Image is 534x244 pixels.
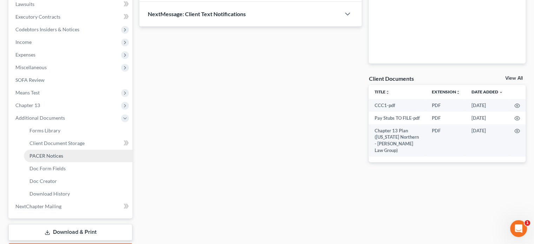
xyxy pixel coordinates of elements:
a: Extensionunfold_more [432,89,460,94]
a: Download & Print [8,224,132,240]
a: Executory Contracts [10,11,132,23]
a: Date Added expand_more [472,89,503,94]
td: [DATE] [466,124,509,157]
span: Download History [29,191,70,197]
td: Chapter 13 Plan ([US_STATE] Northern - [PERSON_NAME] Law Group) [369,124,426,157]
a: SOFA Review [10,74,132,86]
span: Lawsuits [15,1,34,7]
td: PDF [426,124,466,157]
span: NextChapter Mailing [15,203,61,209]
span: Executory Contracts [15,14,60,20]
a: Download History [24,187,132,200]
a: Doc Creator [24,175,132,187]
td: Pay Stubs TO FILE-pdf [369,112,426,124]
span: PACER Notices [29,153,63,159]
span: Doc Creator [29,178,57,184]
td: [DATE] [466,99,509,112]
a: View All [505,76,523,81]
a: Doc Form Fields [24,162,132,175]
a: Titleunfold_more [374,89,389,94]
td: PDF [426,99,466,112]
a: PACER Notices [24,150,132,162]
a: Forms Library [24,124,132,137]
span: Doc Form Fields [29,165,66,171]
a: NextChapter Mailing [10,200,132,213]
span: Income [15,39,32,45]
iframe: Intercom live chat [510,220,527,237]
span: Forms Library [29,127,60,133]
td: PDF [426,112,466,124]
span: Expenses [15,52,35,58]
a: Client Document Storage [24,137,132,150]
i: unfold_more [385,90,389,94]
span: Additional Documents [15,115,65,121]
span: Chapter 13 [15,102,40,108]
span: Codebtors Insiders & Notices [15,26,79,32]
span: SOFA Review [15,77,45,83]
i: unfold_more [456,90,460,94]
td: [DATE] [466,112,509,124]
span: NextMessage: Client Text Notifications [148,11,246,17]
span: Miscellaneous [15,64,47,70]
div: Client Documents [369,75,414,82]
span: 1 [525,220,530,226]
td: CCC1-pdf [369,99,426,112]
span: Means Test [15,90,40,95]
i: expand_more [499,90,503,94]
span: Client Document Storage [29,140,85,146]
